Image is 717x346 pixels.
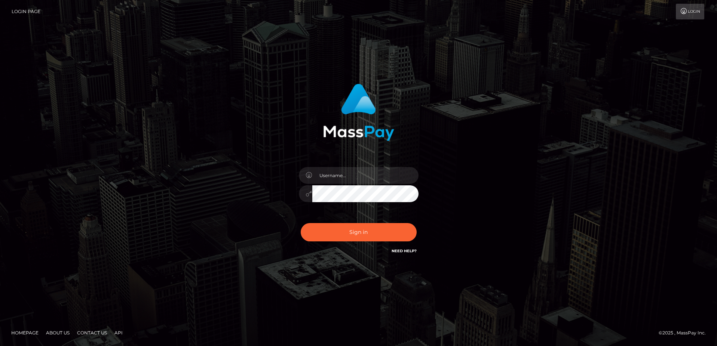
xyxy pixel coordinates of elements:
[312,167,419,184] input: Username...
[323,84,394,141] img: MassPay Login
[392,248,417,253] a: Need Help?
[8,327,42,339] a: Homepage
[43,327,73,339] a: About Us
[676,4,704,19] a: Login
[12,4,40,19] a: Login Page
[659,329,711,337] div: © 2025 , MassPay Inc.
[111,327,126,339] a: API
[301,223,417,241] button: Sign in
[74,327,110,339] a: Contact Us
